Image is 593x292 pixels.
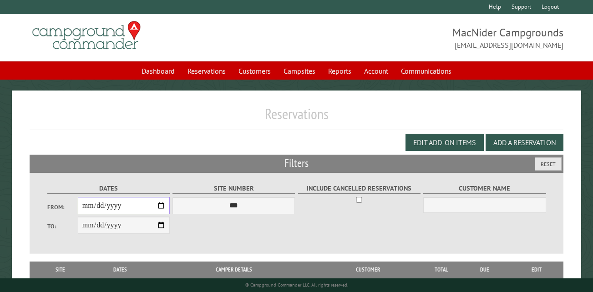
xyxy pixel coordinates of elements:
th: Dates [86,262,154,278]
th: Edit [510,262,563,278]
a: Communications [395,62,457,80]
a: Account [359,62,394,80]
a: Campsites [278,62,321,80]
th: Site [34,262,86,278]
th: Customer [313,262,423,278]
small: © Campground Commander LLC. All rights reserved. [245,282,348,288]
a: Customers [233,62,276,80]
th: Total [423,262,460,278]
a: Dashboard [136,62,180,80]
h2: Filters [30,155,563,172]
a: Reports [323,62,357,80]
th: Due [460,262,510,278]
label: Include Cancelled Reservations [298,183,421,194]
label: From: [47,203,78,211]
button: Add a Reservation [486,134,563,151]
button: Reset [535,157,562,171]
th: Camper Details [154,262,313,278]
label: Dates [47,183,170,194]
h1: Reservations [30,105,563,130]
button: Edit Add-on Items [405,134,484,151]
span: MacNider Campgrounds [EMAIL_ADDRESS][DOMAIN_NAME] [297,25,563,50]
a: Reservations [182,62,231,80]
label: Site Number [172,183,295,194]
img: Campground Commander [30,18,143,53]
label: To: [47,222,78,231]
label: Customer Name [423,183,546,194]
